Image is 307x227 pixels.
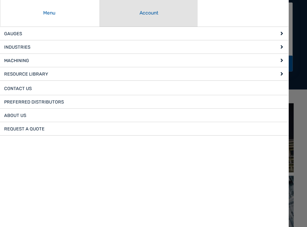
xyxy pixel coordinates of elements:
span: About Us [4,113,26,118]
span: Resource Library [4,71,48,77]
span: Machining [4,58,29,63]
span: Preferred Distributors [4,99,64,105]
span: Request a Quote [4,126,45,131]
span: Gauges [4,31,22,36]
span: Contact Us [4,86,32,91]
span: Industries [4,45,30,50]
